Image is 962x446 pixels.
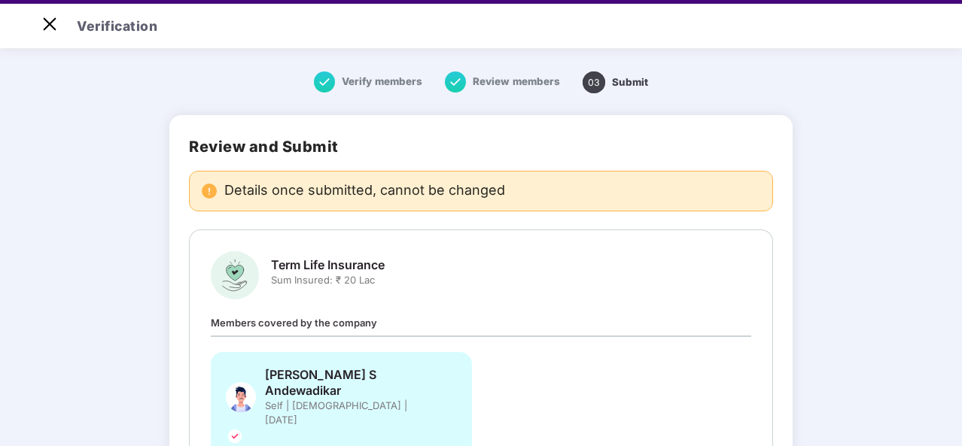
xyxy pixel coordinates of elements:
[583,71,605,93] span: 03
[211,251,259,299] img: svg+xml;base64,PHN2ZyBpZD0iR3JvdXBfVGVybV9MaWZlX0luc3VyYW5jZSIgZGF0YS1uYW1lPSJHcm91cCBUZXJtIExpZm...
[473,75,560,87] span: Review members
[211,317,377,329] span: Members covered by the company
[224,184,505,199] span: Details once submitted, cannot be changed
[189,138,773,156] h2: Review and Submit
[445,71,466,93] img: svg+xml;base64,PHN2ZyB4bWxucz0iaHR0cDovL3d3dy53My5vcmcvMjAwMC9zdmciIHdpZHRoPSIxNiIgaGVpZ2h0PSIxNi...
[265,399,431,427] span: Self | [DEMOGRAPHIC_DATA] | [DATE]
[271,257,385,273] span: Term Life Insurance
[226,427,244,445] img: svg+xml;base64,PHN2ZyBpZD0iVGljay0yNHgyNCIgeG1sbnM9Imh0dHA6Ly93d3cudzMub3JnLzIwMDAvc3ZnIiB3aWR0aD...
[265,367,452,399] span: [PERSON_NAME] S Andewadikar
[226,367,256,427] img: svg+xml;base64,PHN2ZyBpZD0iU3BvdXNlX01hbGUiIHhtbG5zPSJodHRwOi8vd3d3LnczLm9yZy8yMDAwL3N2ZyIgeG1sbn...
[271,273,385,287] span: Sum Insured: ₹ 20 Lac
[612,76,648,88] span: Submit
[342,75,422,87] span: Verify members
[202,184,217,199] img: svg+xml;base64,PHN2ZyBpZD0iRGFuZ2VyX2FsZXJ0IiBkYXRhLW5hbWU9IkRhbmdlciBhbGVydCIgeG1sbnM9Imh0dHA6Ly...
[314,71,335,93] img: svg+xml;base64,PHN2ZyB4bWxucz0iaHR0cDovL3d3dy53My5vcmcvMjAwMC9zdmciIHdpZHRoPSIxNiIgaGVpZ2h0PSIxNi...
